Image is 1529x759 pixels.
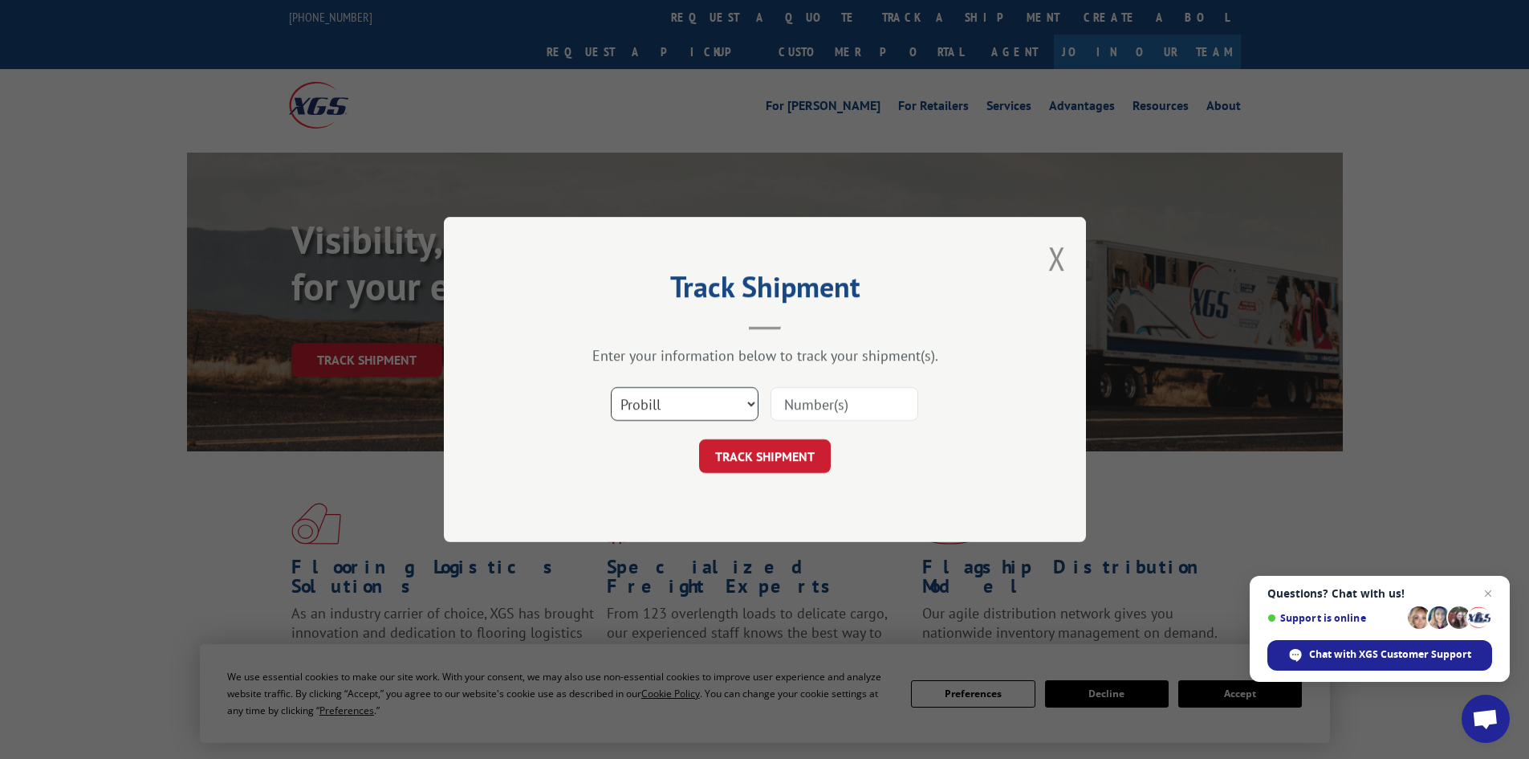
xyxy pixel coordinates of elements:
[1267,640,1492,671] span: Chat with XGS Customer Support
[1267,612,1402,624] span: Support is online
[699,439,831,473] button: TRACK SHIPMENT
[771,387,918,421] input: Number(s)
[524,275,1006,306] h2: Track Shipment
[1048,237,1066,280] button: Close modal
[1309,647,1471,662] span: Chat with XGS Customer Support
[1462,695,1510,743] a: Open chat
[1267,587,1492,600] span: Questions? Chat with us!
[524,346,1006,365] div: Enter your information below to track your shipment(s).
